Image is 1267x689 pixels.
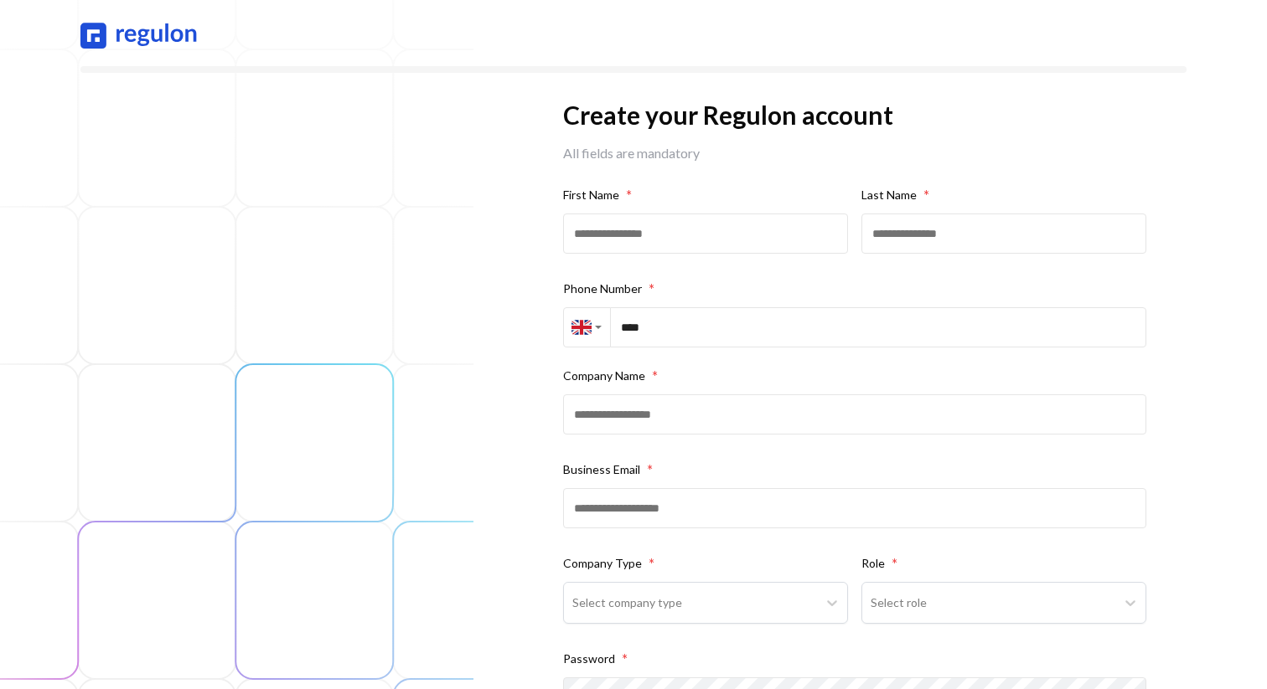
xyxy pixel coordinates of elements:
label: Role [861,552,1146,575]
label: Last Name [861,183,1146,207]
label: Company Type [563,552,848,575]
label: Business Email [563,458,1146,481]
button: Country selector [563,307,611,347]
h1: Create your Regulon account [563,100,893,130]
label: First Name [563,183,848,207]
label: Password [563,647,1146,671]
p: All fields are mandatory [563,143,893,163]
label: Phone Number [563,277,1146,301]
label: Company Name [563,364,1146,388]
